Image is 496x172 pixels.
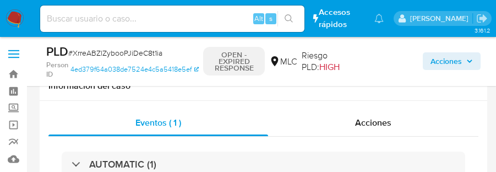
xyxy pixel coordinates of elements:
[319,61,340,73] span: HIGH
[269,13,272,24] span: s
[277,11,300,26] button: search-icon
[423,52,481,70] button: Acciones
[89,158,156,170] h3: AUTOMATIC (1)
[319,7,363,30] span: Accesos rápidos
[302,50,340,73] span: Riesgo PLD:
[430,52,462,70] span: Acciones
[135,116,181,129] span: Eventos ( 1 )
[410,13,472,24] p: pablo.ruidiaz@mercadolibre.com
[46,60,68,79] b: Person ID
[68,47,162,58] span: # XrreABZlZybooPJiDeC8t1ia
[269,56,297,68] div: MLC
[476,13,488,24] a: Salir
[254,13,263,24] span: Alt
[46,42,68,60] b: PLD
[70,60,199,79] a: 4ed379f64a038de7524e4c5a5418e5ef
[40,12,304,26] input: Buscar usuario o caso...
[48,80,478,92] h1: Información del caso
[203,47,265,76] p: OPEN - EXPIRED RESPONSE
[355,116,391,129] span: Acciones
[374,14,384,23] a: Notificaciones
